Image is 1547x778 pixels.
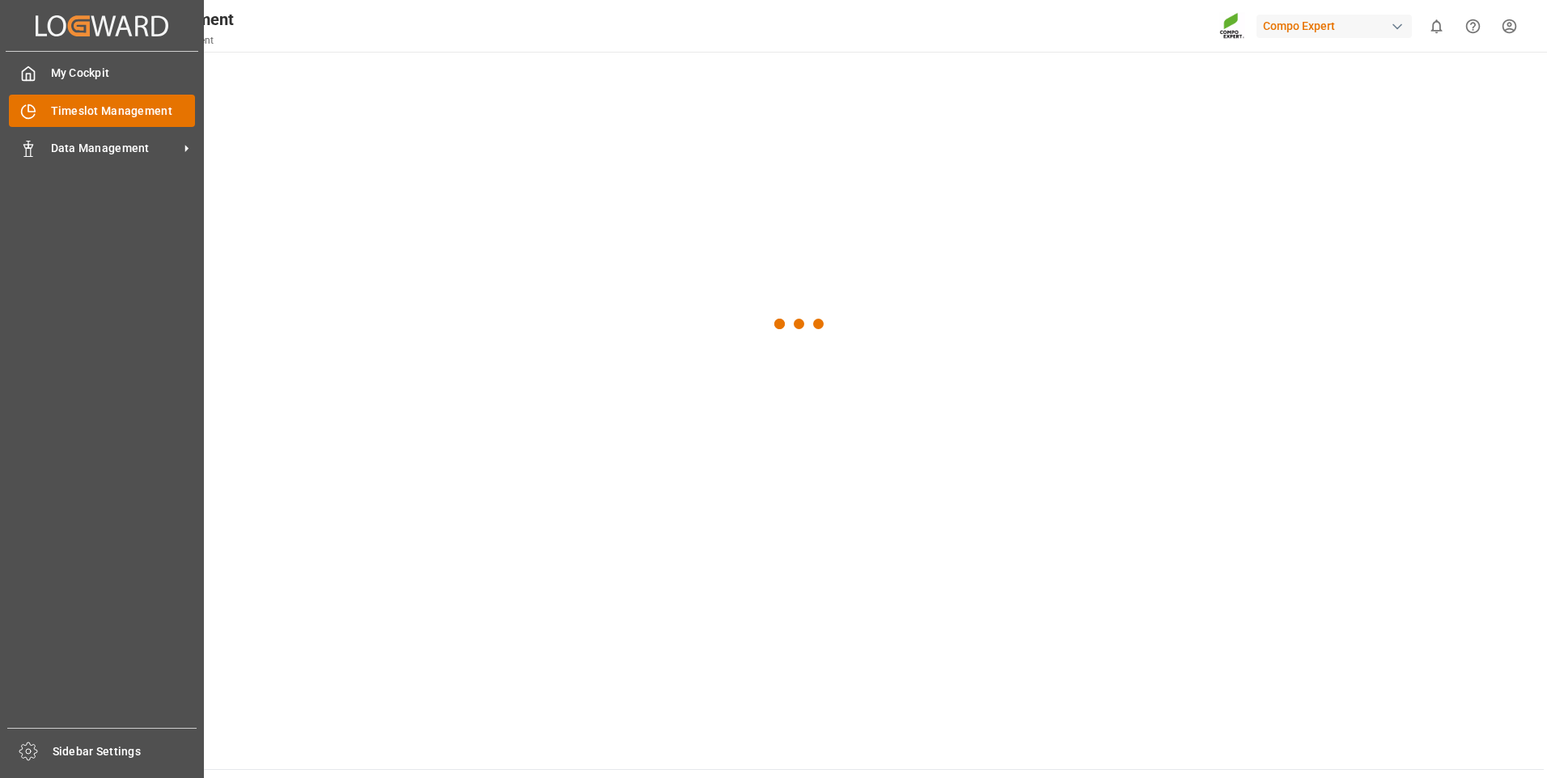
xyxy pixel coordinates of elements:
button: Help Center [1455,8,1491,44]
img: Screenshot%202023-09-29%20at%2010.02.21.png_1712312052.png [1219,12,1245,40]
span: Timeslot Management [51,103,196,120]
span: Sidebar Settings [53,743,197,760]
span: My Cockpit [51,65,196,82]
span: Data Management [51,140,179,157]
a: My Cockpit [9,57,195,89]
div: Compo Expert [1257,15,1412,38]
a: Timeslot Management [9,95,195,126]
button: show 0 new notifications [1418,8,1455,44]
button: Compo Expert [1257,11,1418,41]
